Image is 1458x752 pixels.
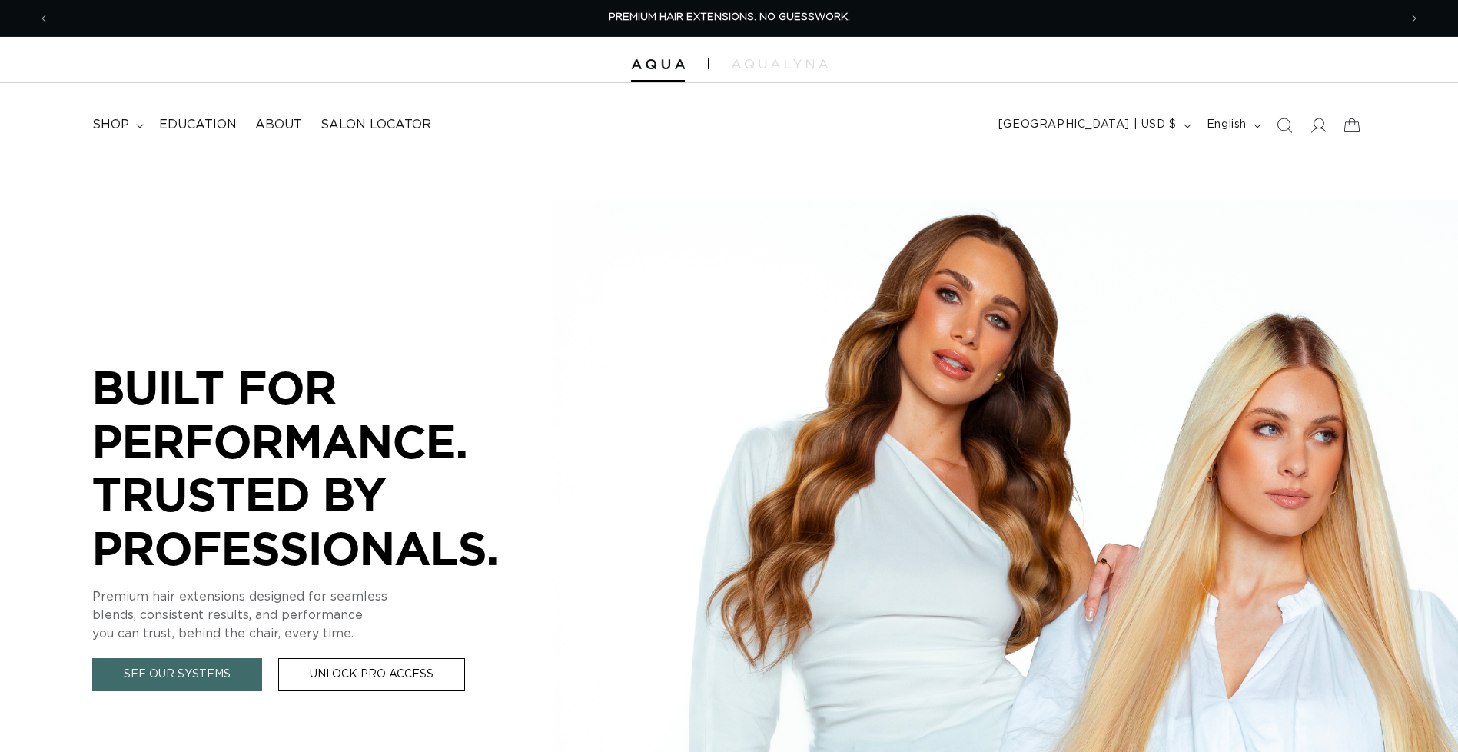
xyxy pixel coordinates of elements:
[27,4,61,33] button: Previous announcement
[92,361,553,574] p: BUILT FOR PERFORMANCE. TRUSTED BY PROFESSIONALS.
[255,117,302,133] span: About
[998,117,1177,133] span: [GEOGRAPHIC_DATA] | USD $
[320,117,431,133] span: Salon Locator
[92,658,262,691] a: See Our Systems
[92,117,129,133] span: shop
[83,108,150,142] summary: shop
[92,587,553,643] p: Premium hair extensions designed for seamless blends, consistent results, and performance you can...
[989,111,1197,140] button: [GEOGRAPHIC_DATA] | USD $
[1197,111,1267,140] button: English
[311,108,440,142] a: Salon Locator
[150,108,246,142] a: Education
[1267,108,1301,142] summary: Search
[732,59,828,68] img: aqualyna.com
[1397,4,1431,33] button: Next announcement
[278,658,465,691] a: Unlock Pro Access
[631,59,685,70] img: Aqua Hair Extensions
[609,12,850,22] span: PREMIUM HAIR EXTENSIONS. NO GUESSWORK.
[1207,117,1247,133] span: English
[159,117,237,133] span: Education
[246,108,311,142] a: About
